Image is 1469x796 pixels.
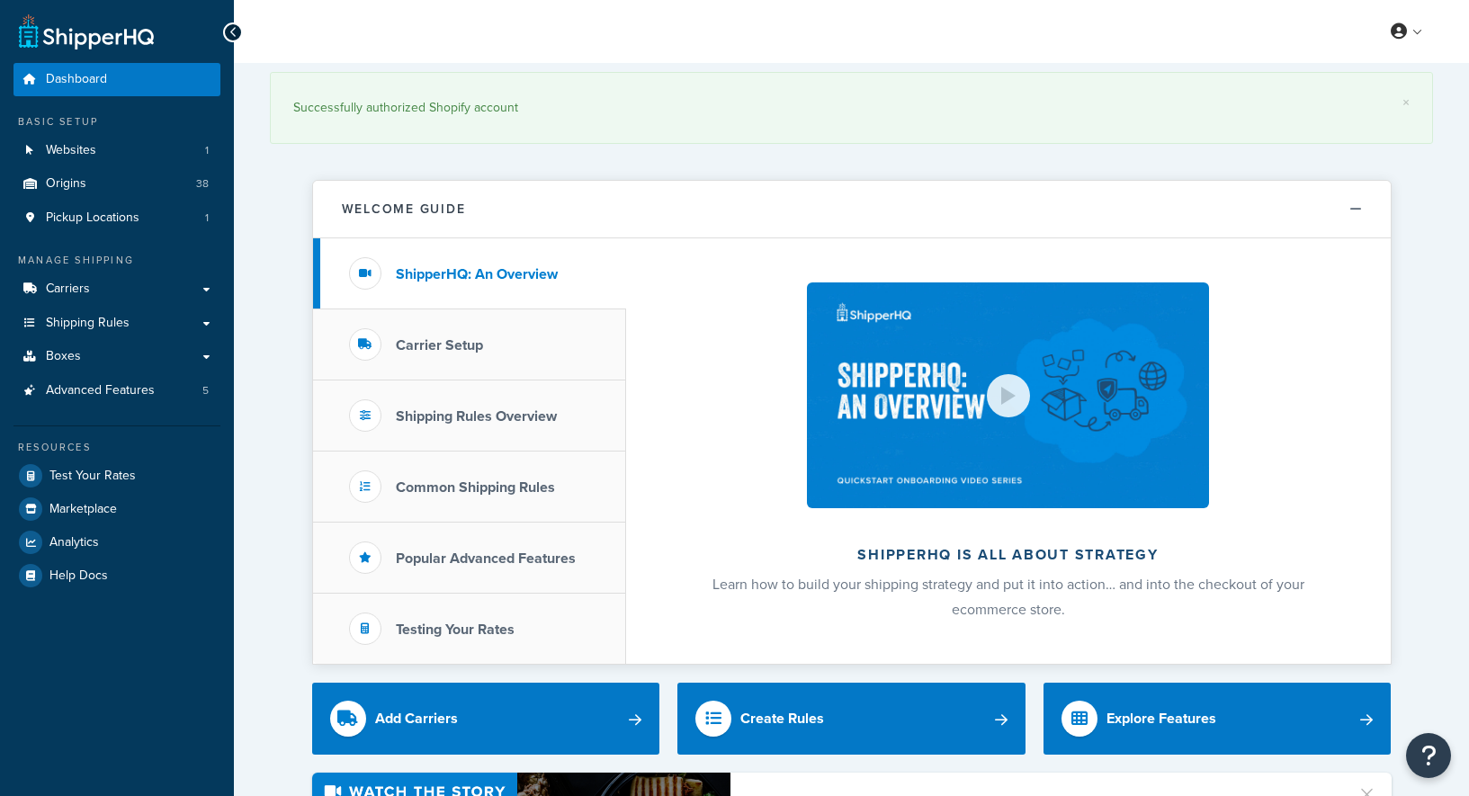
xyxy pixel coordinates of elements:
a: Carriers [13,273,220,306]
span: Boxes [46,349,81,364]
h3: ShipperHQ: An Overview [396,266,558,282]
a: Websites1 [13,134,220,167]
a: Shipping Rules [13,307,220,340]
a: Marketplace [13,493,220,525]
li: Websites [13,134,220,167]
a: Dashboard [13,63,220,96]
span: 1 [205,143,209,158]
span: Origins [46,176,86,192]
span: 1 [205,210,209,226]
span: Advanced Features [46,383,155,398]
h3: Shipping Rules Overview [396,408,557,425]
div: Resources [13,440,220,455]
a: Advanced Features5 [13,374,220,407]
img: ShipperHQ is all about strategy [807,282,1208,508]
div: Create Rules [740,706,824,731]
span: 38 [196,176,209,192]
button: Open Resource Center [1406,733,1451,778]
a: Pickup Locations1 [13,201,220,235]
span: 5 [202,383,209,398]
div: Manage Shipping [13,253,220,268]
span: Help Docs [49,568,108,584]
span: Pickup Locations [46,210,139,226]
div: Explore Features [1106,706,1216,731]
div: Successfully authorized Shopify account [293,95,1410,121]
a: Analytics [13,526,220,559]
div: Add Carriers [375,706,458,731]
h2: Welcome Guide [342,202,466,216]
span: Websites [46,143,96,158]
li: Pickup Locations [13,201,220,235]
a: Create Rules [677,683,1026,755]
a: Test Your Rates [13,460,220,492]
span: Dashboard [46,72,107,87]
h2: ShipperHQ is all about strategy [674,547,1343,563]
li: Advanced Features [13,374,220,407]
a: Explore Features [1044,683,1392,755]
span: Carriers [46,282,90,297]
button: Welcome Guide [313,181,1391,238]
div: Basic Setup [13,114,220,130]
h3: Carrier Setup [396,337,483,353]
h3: Common Shipping Rules [396,479,555,496]
span: Marketplace [49,502,117,517]
h3: Testing Your Rates [396,622,515,638]
a: × [1402,95,1410,110]
h3: Popular Advanced Features [396,550,576,567]
span: Learn how to build your shipping strategy and put it into action… and into the checkout of your e... [712,574,1304,620]
span: Test Your Rates [49,469,136,484]
a: Help Docs [13,559,220,592]
li: Origins [13,167,220,201]
a: Origins38 [13,167,220,201]
span: Shipping Rules [46,316,130,331]
a: Boxes [13,340,220,373]
a: Add Carriers [312,683,660,755]
span: Analytics [49,535,99,550]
